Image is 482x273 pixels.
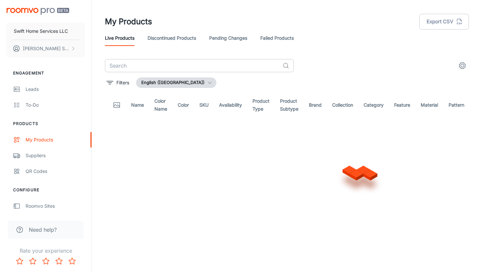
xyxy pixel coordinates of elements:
a: Pending Changes [209,30,247,46]
div: My Products [26,136,85,143]
th: Category [358,93,389,117]
th: Collection [327,93,358,117]
a: Failed Products [260,30,294,46]
th: Product Subtype [275,93,304,117]
th: Feature [389,93,415,117]
p: Swift Home Services LLC [14,28,68,35]
div: Suppliers [26,152,85,159]
button: Rate 1 star [13,255,26,268]
button: Rate 2 star [26,255,39,268]
button: Rate 5 star [66,255,79,268]
th: Color Name [149,93,172,117]
svg: Thumbnail [113,101,121,109]
button: Rate 3 star [39,255,52,268]
th: Pattern [443,93,470,117]
button: Export CSV [419,14,469,30]
p: Filters [116,79,129,86]
div: QR Codes [26,168,85,175]
th: Availability [214,93,247,117]
h1: My Products [105,16,152,28]
button: [PERSON_NAME] Swift [7,40,85,57]
button: settings [456,59,469,72]
p: Rate your experience [5,247,86,255]
div: To-do [26,101,85,109]
button: filter [105,77,131,88]
div: Leads [26,86,85,93]
th: Name [126,93,149,117]
th: SKU [194,93,214,117]
div: Roomvo Sites [26,202,85,210]
a: Live Products [105,30,134,46]
button: Swift Home Services LLC [7,23,85,40]
input: Search [105,59,280,72]
th: Material [415,93,443,117]
th: Brand [304,93,327,117]
a: Discontinued Products [148,30,196,46]
button: Rate 4 star [52,255,66,268]
button: English ([GEOGRAPHIC_DATA]) [136,77,216,88]
span: Need help? [29,226,57,234]
img: Roomvo PRO Beta [7,8,69,15]
th: Product Type [247,93,275,117]
p: [PERSON_NAME] Swift [23,45,69,52]
th: Color [172,93,194,117]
